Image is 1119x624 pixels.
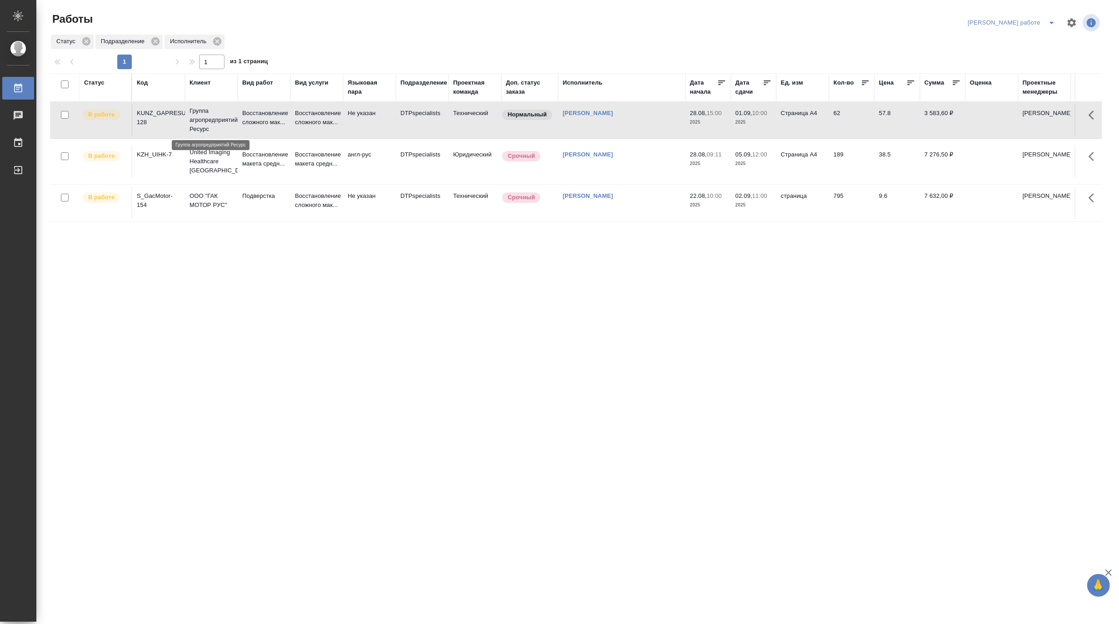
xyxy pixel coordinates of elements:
p: 05.09, [735,151,752,158]
td: [PERSON_NAME] [1018,104,1071,136]
div: Ед. изм [781,78,803,87]
div: Статус [51,35,94,49]
p: Срочный [508,193,535,202]
div: Сумма [924,78,944,87]
a: [PERSON_NAME] [563,110,613,116]
p: Восстановление макета средн... [295,150,339,168]
div: Оценка [970,78,992,87]
div: Подразделение [400,78,447,87]
span: из 1 страниц [230,56,268,69]
div: Исполнитель выполняет работу [82,191,127,204]
a: [PERSON_NAME] [563,192,613,199]
td: 795 [829,187,874,219]
p: Подверстка [242,191,286,201]
button: Здесь прячутся важные кнопки [1083,187,1105,209]
td: Технический [449,104,501,136]
p: 28.08, [690,110,707,116]
p: Срочный [508,151,535,161]
span: Настроить таблицу [1061,12,1083,34]
div: Кол-во [834,78,854,87]
p: 2025 [690,159,726,168]
p: 09:11 [707,151,722,158]
td: DTPspecialists [396,187,449,219]
p: В работе [88,151,115,161]
button: 🙏 [1087,574,1110,597]
p: Подразделение [101,37,148,46]
p: Восстановление сложного мак... [295,109,339,127]
td: DTPspecialists [396,146,449,177]
p: Нормальный [508,110,547,119]
td: англ-рус [343,146,396,177]
p: 12:00 [752,151,767,158]
div: Доп. статус заказа [506,78,554,96]
p: 2025 [735,159,772,168]
p: В работе [88,193,115,202]
p: Статус [56,37,79,46]
td: Юридический [449,146,501,177]
div: Дата начала [690,78,717,96]
div: S_GacMotor-154 [137,191,180,210]
div: Исполнитель выполняет работу [82,109,127,121]
p: 22.08, [690,192,707,199]
div: Языковая пара [348,78,391,96]
td: 62 [829,104,874,136]
p: 01.09, [735,110,752,116]
td: 189 [829,146,874,177]
p: 2025 [735,118,772,127]
span: Посмотреть информацию [1083,14,1102,31]
td: Страница А4 [776,104,829,136]
td: 38.5 [874,146,920,177]
p: 10:00 [707,192,722,199]
td: 57.8 [874,104,920,136]
p: Восстановление макета средн... [242,150,286,168]
td: [PERSON_NAME] [1018,187,1071,219]
div: split button [965,15,1061,30]
p: ООО "ГАК МОТОР РУС" [190,191,233,210]
p: United Imaging Healthcare [GEOGRAPHIC_DATA] [190,148,233,175]
div: Проектные менеджеры [1023,78,1066,96]
span: 🙏 [1091,576,1106,595]
p: 2025 [690,201,726,210]
div: Клиент [190,78,210,87]
td: Технический [449,187,501,219]
button: Здесь прячутся важные кнопки [1083,104,1105,126]
div: Исполнитель [165,35,225,49]
div: Исполнитель [563,78,603,87]
div: Проектная команда [453,78,497,96]
td: 7 276,50 ₽ [920,146,965,177]
div: Вид услуги [295,78,329,87]
td: [PERSON_NAME] [1018,146,1071,177]
div: KUNZ_GAPRESURS-128 [137,109,180,127]
td: Страница А4 [776,146,829,177]
td: Не указан [343,104,396,136]
div: Статус [84,78,105,87]
p: 28.08, [690,151,707,158]
td: DTPspecialists [396,104,449,136]
p: 10:00 [752,110,767,116]
td: Не указан [343,187,396,219]
p: 15:00 [707,110,722,116]
div: Подразделение [95,35,163,49]
td: страница [776,187,829,219]
p: 02.09, [735,192,752,199]
p: 11:00 [752,192,767,199]
div: Вид работ [242,78,273,87]
td: 7 632,00 ₽ [920,187,965,219]
p: Группа агропредприятий Ресурс [190,106,233,134]
td: 3 583,60 ₽ [920,104,965,136]
div: Цена [879,78,894,87]
p: Восстановление сложного мак... [295,191,339,210]
p: Исполнитель [170,37,210,46]
div: Код [137,78,148,87]
p: В работе [88,110,115,119]
td: 9.6 [874,187,920,219]
button: Здесь прячутся важные кнопки [1083,146,1105,167]
div: Дата сдачи [735,78,763,96]
span: Работы [50,12,93,26]
p: 2025 [690,118,726,127]
p: 2025 [735,201,772,210]
p: Восстановление сложного мак... [242,109,286,127]
div: KZH_UIHK-7 [137,150,180,159]
div: Исполнитель выполняет работу [82,150,127,162]
a: [PERSON_NAME] [563,151,613,158]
